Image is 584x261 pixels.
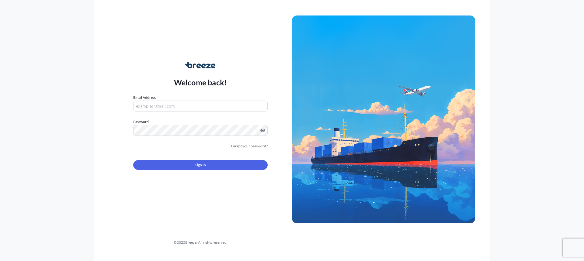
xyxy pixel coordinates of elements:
p: Welcome back! [174,77,227,87]
button: Sign In [133,160,268,170]
a: Forgot your password? [231,143,268,149]
input: example@gmail.com [133,101,268,112]
img: Ship illustration [292,15,475,223]
label: Email Address [133,94,156,101]
label: Password [133,119,268,125]
span: Sign In [195,162,206,168]
div: © 2025 Breeze. All rights reserved. [109,239,292,246]
button: Show password [260,128,265,133]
